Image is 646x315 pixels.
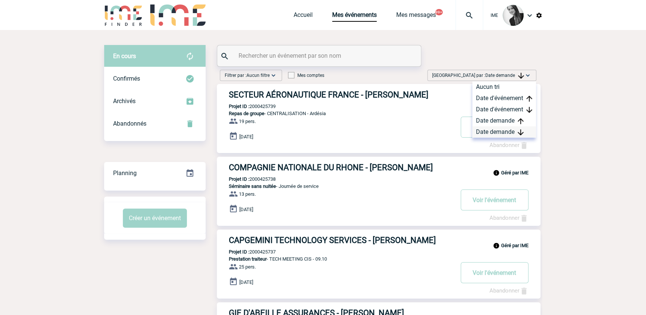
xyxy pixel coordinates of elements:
div: Aucun tri [472,81,536,93]
div: Date demande [472,115,536,126]
a: Planning [104,162,206,184]
a: Accueil [294,11,313,22]
b: Projet ID : [229,176,249,182]
button: Voir l'événement [461,262,528,283]
img: baseline_expand_more_white_24dp-b.png [524,72,531,79]
p: - TECH MEETING CIS - 09.10 [217,256,454,262]
span: Aucun filtre [246,73,270,78]
span: Abandonnés [113,120,146,127]
h3: COMPAGNIE NATIONALE DU RHONE - [PERSON_NAME] [229,163,454,172]
div: Retrouvez ici tous les événements que vous avez décidé d'archiver [104,90,206,112]
a: Abandonner [489,287,528,294]
span: En cours [113,52,136,60]
span: Archivés [113,97,136,105]
button: Voir l'événement [461,189,528,210]
p: 2000425738 [217,176,276,182]
span: Planning [113,169,137,177]
p: 2000425739 [217,103,276,109]
span: 25 pers. [239,264,256,270]
b: Projet ID : [229,249,249,255]
img: info_black_24dp.svg [493,242,500,249]
a: COMPAGNIE NATIONALE DU RHONE - [PERSON_NAME] [217,163,540,172]
img: arrow_downward.png [518,129,524,135]
div: Retrouvez ici tous vos événements organisés par date et état d'avancement [104,162,206,184]
div: Retrouvez ici tous vos événements annulés [104,112,206,135]
img: arrow_downward.png [518,73,524,79]
a: Abandonner [489,142,528,148]
span: [DATE] [239,207,253,212]
div: Date d'événement [472,93,536,104]
b: Projet ID : [229,103,249,109]
span: IME [491,13,498,18]
img: 101050-0.jpg [503,5,524,26]
input: Rechercher un événement par son nom [237,50,403,61]
span: Repas de groupe [229,111,264,116]
p: - CENTRALISATION - Ardésia [217,111,454,116]
a: Abandonner [489,214,528,221]
button: 99+ [435,9,443,15]
span: 19 pers. [239,118,256,124]
b: Géré par IME [501,170,528,175]
label: Mes comptes [288,73,324,78]
a: SECTEUR AÉRONAUTIQUE FRANCE - [PERSON_NAME] [217,90,540,99]
b: Géré par IME [501,243,528,248]
span: Filtrer par : [225,72,270,79]
button: Créer un événement [123,208,187,228]
span: Séminaire sans nuitée [229,183,276,189]
a: Mes messages [396,11,436,22]
img: baseline_expand_more_white_24dp-b.png [270,72,277,79]
img: arrow_upward.png [518,118,524,124]
span: Prestation traiteur [229,256,267,262]
span: Date demande [485,73,524,78]
a: CAPGEMINI TECHNOLOGY SERVICES - [PERSON_NAME] [217,235,540,245]
h3: CAPGEMINI TECHNOLOGY SERVICES - [PERSON_NAME] [229,235,454,245]
span: 13 pers. [239,191,256,197]
div: Date demande [472,126,536,138]
p: - Journée de service [217,183,454,189]
span: [DATE] [239,279,253,285]
h3: SECTEUR AÉRONAUTIQUE FRANCE - [PERSON_NAME] [229,90,454,99]
span: Confirmés [113,75,140,82]
a: Mes événements [332,11,377,22]
span: [DATE] [239,134,253,139]
p: 2000425737 [217,249,276,255]
span: [GEOGRAPHIC_DATA] par : [432,72,524,79]
img: arrow_downward.png [526,107,532,113]
div: Retrouvez ici tous vos évènements avant confirmation [104,45,206,67]
img: info_black_24dp.svg [493,169,500,176]
div: Date d'événement [472,104,536,115]
img: IME-Finder [104,4,143,26]
button: Voir l'événement [461,117,528,138]
img: arrow_upward.png [526,96,532,102]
